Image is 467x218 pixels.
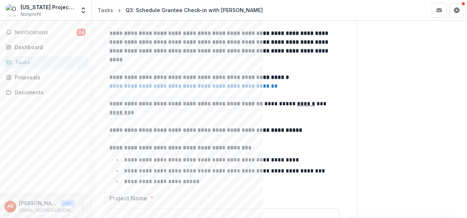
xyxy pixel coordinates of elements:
[15,58,83,66] div: Tasks
[3,71,88,83] a: Proposals
[19,199,57,207] p: [PERSON_NAME]
[15,73,83,81] div: Proposals
[60,200,75,207] p: User
[15,43,83,51] div: Dashboard
[3,86,88,98] a: Documents
[21,3,75,11] div: [US_STATE] Project Woman
[78,202,87,211] button: More
[15,88,83,96] div: Documents
[21,11,41,18] span: Nonprofit
[3,26,88,38] button: Notifications24
[95,5,266,15] nav: breadcrumb
[109,194,147,203] p: Project Name
[7,204,14,209] div: Anne Bogie
[3,56,88,68] a: Tasks
[78,3,88,18] button: Open entity switcher
[95,5,116,15] a: Tasks
[77,29,86,36] span: 24
[6,4,18,16] img: Oklahoma Project Woman
[19,207,75,214] p: [EMAIL_ADDRESS][DOMAIN_NAME]
[3,41,88,53] a: Dashboard
[126,6,263,14] div: Q3: Schedule Grantee Check-in with [PERSON_NAME]
[432,3,446,18] button: Partners
[15,29,77,36] span: Notifications
[449,3,464,18] button: Get Help
[98,6,113,14] div: Tasks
